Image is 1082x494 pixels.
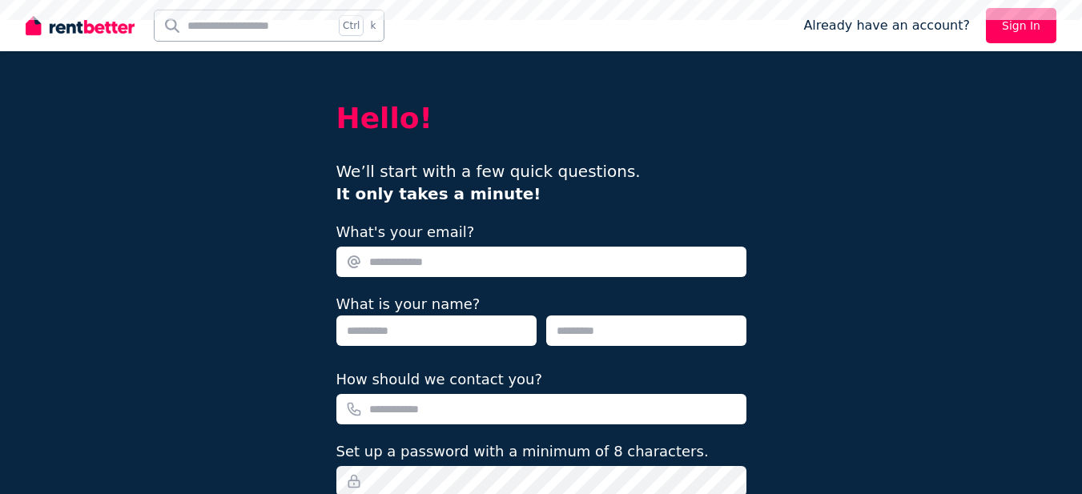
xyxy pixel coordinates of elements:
img: RentBetter [26,14,135,38]
span: k [370,19,376,32]
label: What's your email? [336,221,475,243]
span: Already have an account? [803,16,970,35]
label: What is your name? [336,295,481,312]
span: We’ll start with a few quick questions. [336,162,641,203]
a: Sign In [986,8,1056,43]
label: How should we contact you? [336,368,543,391]
label: Set up a password with a minimum of 8 characters. [336,440,709,463]
b: It only takes a minute! [336,184,541,203]
h2: Hello! [336,102,746,135]
span: Ctrl [339,15,364,36]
